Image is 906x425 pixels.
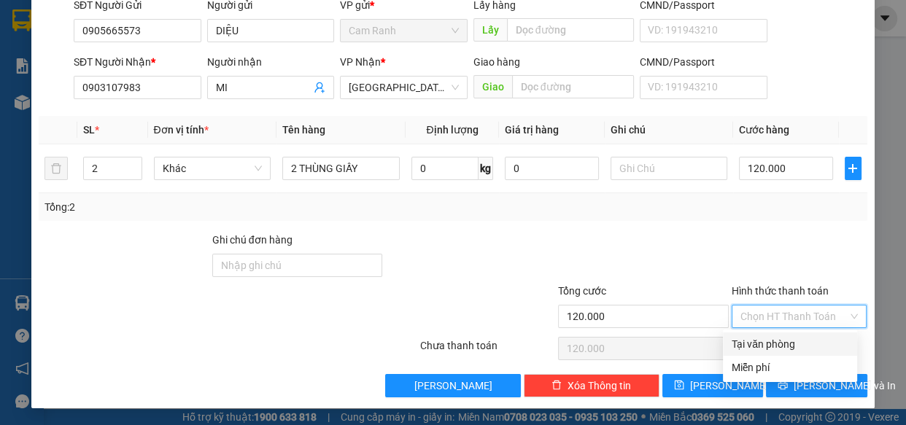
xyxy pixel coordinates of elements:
[414,378,492,394] span: [PERSON_NAME]
[524,374,659,397] button: deleteXóa Thông tin
[90,21,145,140] b: [PERSON_NAME] - Gửi khách hàng
[282,124,325,136] span: Tên hàng
[473,75,512,98] span: Giao
[282,157,400,180] input: VD: Bàn, Ghế
[512,75,634,98] input: Dọc đường
[44,199,351,215] div: Tổng: 2
[662,374,763,397] button: save[PERSON_NAME]
[794,378,896,394] span: [PERSON_NAME] và In
[349,20,459,42] span: Cam Ranh
[739,124,789,136] span: Cước hàng
[507,18,634,42] input: Dọc đường
[505,124,559,136] span: Giá trị hàng
[426,124,478,136] span: Định lượng
[419,338,557,363] div: Chưa thanh toán
[212,234,293,246] label: Ghi chú đơn hàng
[732,359,848,375] div: Miễn phí
[605,116,734,144] th: Ghi chú
[845,163,861,174] span: plus
[349,77,459,98] span: Sài Gòn
[690,378,768,394] span: [PERSON_NAME]
[212,254,382,277] input: Ghi chú đơn hàng
[123,55,201,67] b: [DOMAIN_NAME]
[551,380,562,391] span: delete
[778,380,788,391] span: printer
[845,157,862,180] button: plus
[163,157,263,179] span: Khác
[385,374,521,397] button: [PERSON_NAME]
[123,69,201,87] li: (c) 2017
[766,374,867,397] button: printer[PERSON_NAME] và In
[568,378,631,394] span: Xóa Thông tin
[314,82,325,93] span: user-add
[18,94,82,238] b: [PERSON_NAME] - [PERSON_NAME]
[207,54,335,70] div: Người nhận
[473,18,507,42] span: Lấy
[505,157,599,180] input: 0
[479,157,493,180] span: kg
[154,124,209,136] span: Đơn vị tính
[732,336,848,352] div: Tại văn phòng
[732,285,829,297] label: Hình thức thanh toán
[340,56,381,68] span: VP Nhận
[74,54,201,70] div: SĐT Người Nhận
[674,380,684,391] span: save
[158,18,193,53] img: logo.jpg
[44,157,68,180] button: delete
[83,124,95,136] span: SL
[611,157,728,180] input: Ghi Chú
[558,285,606,297] span: Tổng cước
[473,56,520,68] span: Giao hàng
[640,54,767,70] div: CMND/Passport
